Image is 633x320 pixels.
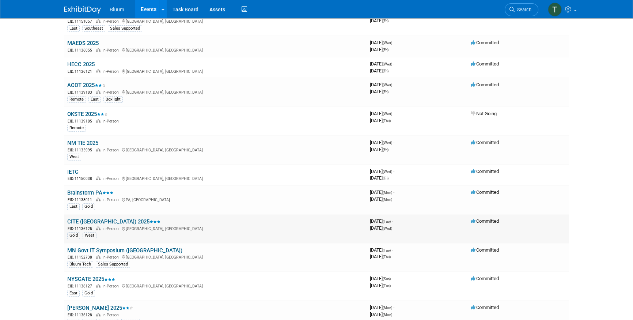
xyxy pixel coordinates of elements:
[67,140,98,146] a: NM TIE 2025
[110,7,124,12] span: Bluum
[383,176,388,180] span: (Fri)
[370,312,392,317] span: [DATE]
[67,196,364,203] div: PA, [GEOGRAPHIC_DATA]
[370,276,393,281] span: [DATE]
[548,3,562,16] img: Taylor Bradley
[108,25,142,32] div: Sales Supported
[383,248,391,252] span: (Tue)
[96,284,101,287] img: In-Person Event
[68,198,95,202] span: EID: 11138011
[96,69,101,73] img: In-Person Event
[96,197,101,201] img: In-Person Event
[102,176,121,181] span: In-Person
[383,219,391,223] span: (Tue)
[393,305,394,310] span: -
[383,197,392,202] span: (Mon)
[370,47,388,52] span: [DATE]
[383,83,392,87] span: (Wed)
[392,276,393,281] span: -
[393,61,394,67] span: -
[393,111,394,116] span: -
[67,125,86,131] div: Remote
[82,25,105,32] div: Southeast
[393,40,394,45] span: -
[471,169,499,174] span: Committed
[383,306,392,310] span: (Mon)
[383,277,391,281] span: (Sun)
[471,218,499,224] span: Committed
[370,147,388,152] span: [DATE]
[383,90,388,94] span: (Fri)
[370,218,393,224] span: [DATE]
[370,283,391,288] span: [DATE]
[96,313,101,316] img: In-Person Event
[102,313,121,317] span: In-Person
[67,40,99,46] a: MAEDS 2025
[383,19,388,23] span: (Fri)
[102,90,121,95] span: In-Person
[383,284,391,288] span: (Tue)
[370,18,388,23] span: [DATE]
[370,61,394,67] span: [DATE]
[68,227,95,231] span: EID: 11136125
[392,218,393,224] span: -
[471,305,499,310] span: Committed
[67,111,108,117] a: OKSTE 2025
[471,40,499,45] span: Committed
[103,96,123,103] div: Boxlight
[383,41,392,45] span: (Wed)
[67,290,80,297] div: East
[68,148,95,152] span: EID: 11135995
[370,225,392,231] span: [DATE]
[68,48,95,52] span: EID: 11136055
[102,284,121,289] span: In-Person
[102,48,121,53] span: In-Person
[102,119,121,124] span: In-Person
[68,284,95,288] span: EID: 11136127
[102,197,121,202] span: In-Person
[370,40,394,45] span: [DATE]
[82,203,95,210] div: Gold
[67,276,115,282] a: NYSCATE 2025
[471,111,497,116] span: Not Going
[96,176,101,180] img: In-Person Event
[383,313,392,317] span: (Mon)
[67,169,79,175] a: IETC
[471,82,499,87] span: Committed
[383,191,392,195] span: (Mon)
[471,247,499,253] span: Committed
[370,111,394,116] span: [DATE]
[67,261,93,268] div: Bluum Tech
[96,90,101,94] img: In-Person Event
[67,305,133,311] a: [PERSON_NAME] 2025
[370,247,393,253] span: [DATE]
[370,189,394,195] span: [DATE]
[383,69,388,73] span: (Fri)
[67,225,364,231] div: [GEOGRAPHIC_DATA], [GEOGRAPHIC_DATA]
[102,255,121,260] span: In-Person
[96,261,130,268] div: Sales Supported
[471,276,499,281] span: Committed
[68,255,95,259] span: EID: 11152738
[370,305,394,310] span: [DATE]
[383,119,391,123] span: (Thu)
[68,19,95,23] span: EID: 11151057
[383,48,388,52] span: (Fri)
[370,175,388,181] span: [DATE]
[96,226,101,230] img: In-Person Event
[67,18,364,24] div: [GEOGRAPHIC_DATA], [GEOGRAPHIC_DATA]
[96,148,101,151] img: In-Person Event
[505,3,538,16] a: Search
[471,140,499,145] span: Committed
[383,112,392,116] span: (Wed)
[102,226,121,231] span: In-Person
[102,148,121,153] span: In-Person
[393,189,394,195] span: -
[96,255,101,259] img: In-Person Event
[383,255,391,259] span: (Thu)
[393,140,394,145] span: -
[383,141,392,145] span: (Wed)
[67,68,364,74] div: [GEOGRAPHIC_DATA], [GEOGRAPHIC_DATA]
[67,147,364,153] div: [GEOGRAPHIC_DATA], [GEOGRAPHIC_DATA]
[88,96,101,103] div: East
